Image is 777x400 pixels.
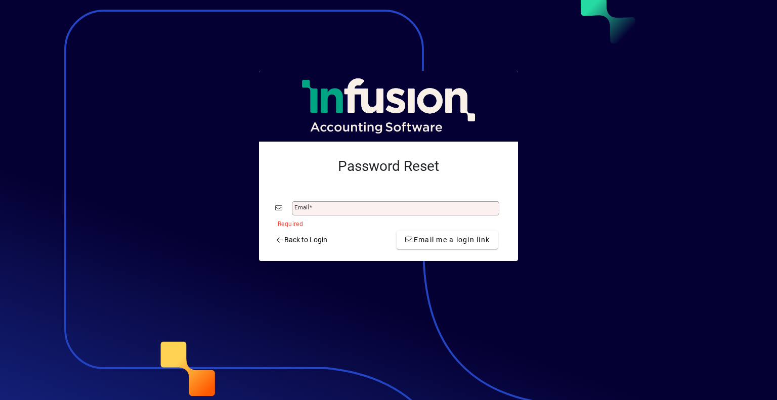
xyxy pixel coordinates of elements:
[397,231,498,249] button: Email me a login link
[275,235,327,245] span: Back to Login
[294,204,309,211] mat-label: Email
[405,235,490,245] span: Email me a login link
[271,231,331,249] a: Back to Login
[275,158,502,175] h2: Password Reset
[278,218,494,229] mat-error: Required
